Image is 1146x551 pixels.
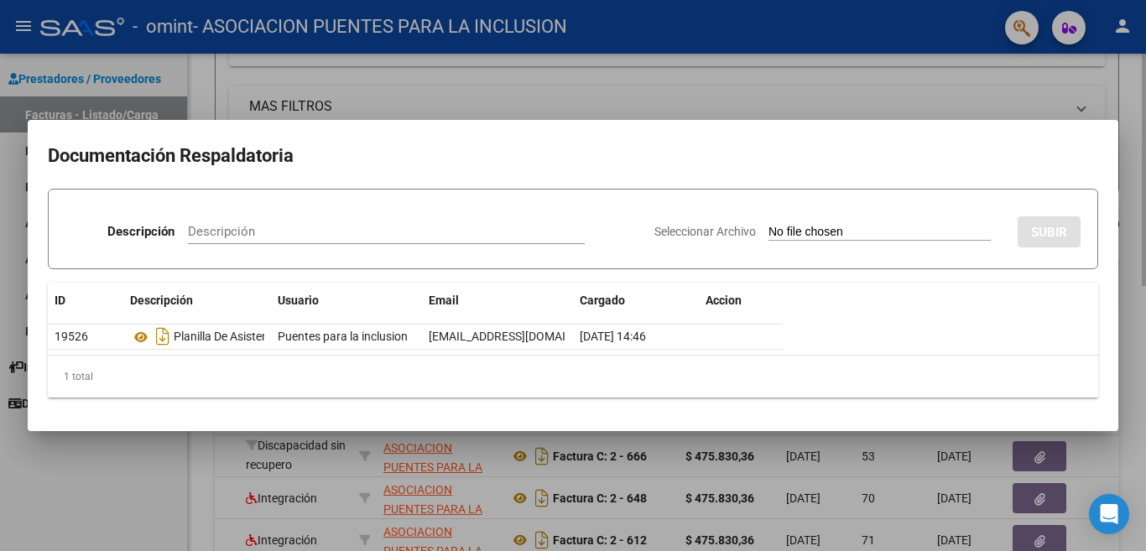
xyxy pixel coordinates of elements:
[573,283,699,319] datatable-header-cell: Cargado
[123,283,271,319] datatable-header-cell: Descripción
[580,294,625,307] span: Cargado
[429,294,459,307] span: Email
[580,330,646,343] span: [DATE] 14:46
[48,283,123,319] datatable-header-cell: ID
[706,294,742,307] span: Accion
[654,225,756,238] span: Seleccionar Archivo
[1031,225,1067,240] span: SUBIR
[429,330,615,343] span: [EMAIL_ADDRESS][DOMAIN_NAME]
[107,222,175,242] p: Descripción
[55,330,88,343] span: 19526
[152,323,174,350] i: Descargar documento
[278,330,408,343] span: Puentes para la inclusion
[55,294,65,307] span: ID
[1018,216,1081,247] button: SUBIR
[422,283,573,319] datatable-header-cell: Email
[130,294,193,307] span: Descripción
[1089,494,1129,534] div: Open Intercom Messenger
[48,140,1098,172] h2: Documentación Respaldatoria
[271,283,422,319] datatable-header-cell: Usuario
[699,283,783,319] datatable-header-cell: Accion
[130,323,264,350] div: Planilla De Asistencia
[278,294,319,307] span: Usuario
[48,356,1098,398] div: 1 total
